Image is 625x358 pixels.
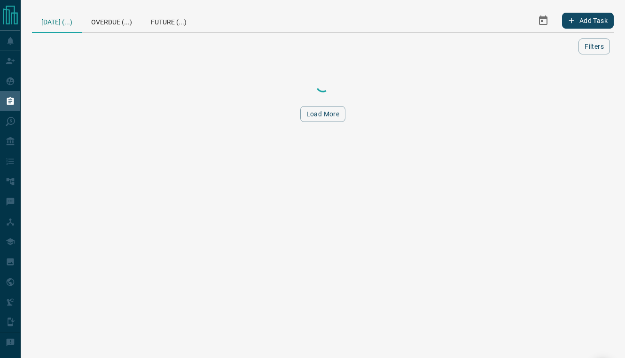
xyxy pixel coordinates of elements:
[300,106,346,122] button: Load More
[82,9,141,32] div: Overdue (...)
[32,9,82,33] div: [DATE] (...)
[578,38,610,54] button: Filters
[562,13,614,29] button: Add Task
[532,9,555,32] button: Select Date Range
[141,9,196,32] div: Future (...)
[276,76,370,95] div: Loading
